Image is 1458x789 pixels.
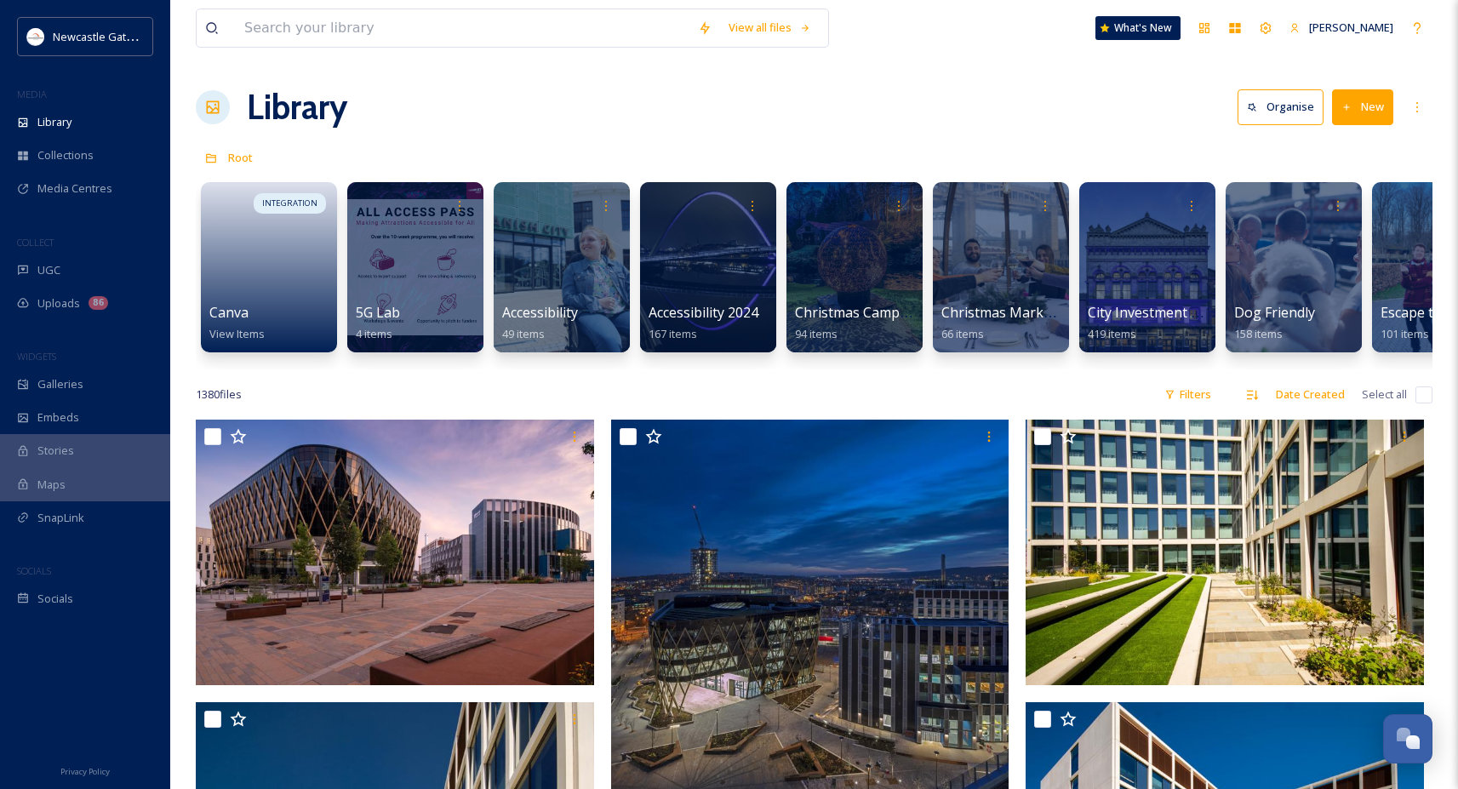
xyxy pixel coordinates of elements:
[795,303,928,322] span: Christmas Campaign
[502,326,545,341] span: 49 items
[1381,326,1429,341] span: 101 items
[1238,89,1324,124] button: Organise
[60,760,110,780] a: Privacy Policy
[1088,326,1136,341] span: 419 items
[1362,386,1407,403] span: Select all
[196,174,342,352] a: INTEGRATIONCanvaView Items
[1234,326,1283,341] span: 158 items
[247,82,347,133] a: Library
[795,326,838,341] span: 94 items
[17,564,51,577] span: SOCIALS
[1095,16,1181,40] a: What's New
[37,477,66,493] span: Maps
[37,295,80,312] span: Uploads
[1267,378,1353,411] div: Date Created
[1234,305,1315,341] a: Dog Friendly158 items
[356,303,400,322] span: 5G Lab
[196,386,242,403] span: 1380 file s
[53,28,209,44] span: Newcastle Gateshead Initiative
[356,305,400,341] a: 5G Lab4 items
[236,9,689,47] input: Search your library
[37,443,74,459] span: Stories
[37,591,73,607] span: Socials
[1234,303,1315,322] span: Dog Friendly
[649,326,697,341] span: 167 items
[27,28,44,45] img: DqD9wEUd_400x400.jpg
[209,326,265,341] span: View Items
[37,262,60,278] span: UGC
[89,296,108,310] div: 86
[196,420,594,685] img: NICD and FDC - Credit Gillespies.jpg
[1332,89,1393,124] button: New
[502,303,578,322] span: Accessibility
[1088,303,1238,322] span: City Investment Images
[1238,89,1332,124] a: Organise
[17,88,47,100] span: MEDIA
[37,180,112,197] span: Media Centres
[1281,11,1402,44] a: [PERSON_NAME]
[60,766,110,777] span: Privacy Policy
[720,11,820,44] a: View all files
[1156,378,1220,411] div: Filters
[649,305,758,341] a: Accessibility 2024167 items
[37,147,94,163] span: Collections
[17,350,56,363] span: WIDGETS
[228,150,253,165] span: Root
[941,326,984,341] span: 66 items
[1088,305,1238,341] a: City Investment Images419 items
[37,510,84,526] span: SnapLink
[37,376,83,392] span: Galleries
[795,305,928,341] a: Christmas Campaign94 items
[1026,420,1424,685] img: KIER-BIO-3971.jpg
[37,409,79,426] span: Embeds
[356,326,392,341] span: 4 items
[1309,20,1393,35] span: [PERSON_NAME]
[502,305,578,341] a: Accessibility49 items
[1383,714,1432,763] button: Open Chat
[228,147,253,168] a: Root
[37,114,71,130] span: Library
[262,197,317,209] span: INTEGRATION
[649,303,758,322] span: Accessibility 2024
[209,303,249,322] span: Canva
[17,236,54,249] span: COLLECT
[941,305,1063,341] a: Christmas Markets66 items
[941,303,1063,322] span: Christmas Markets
